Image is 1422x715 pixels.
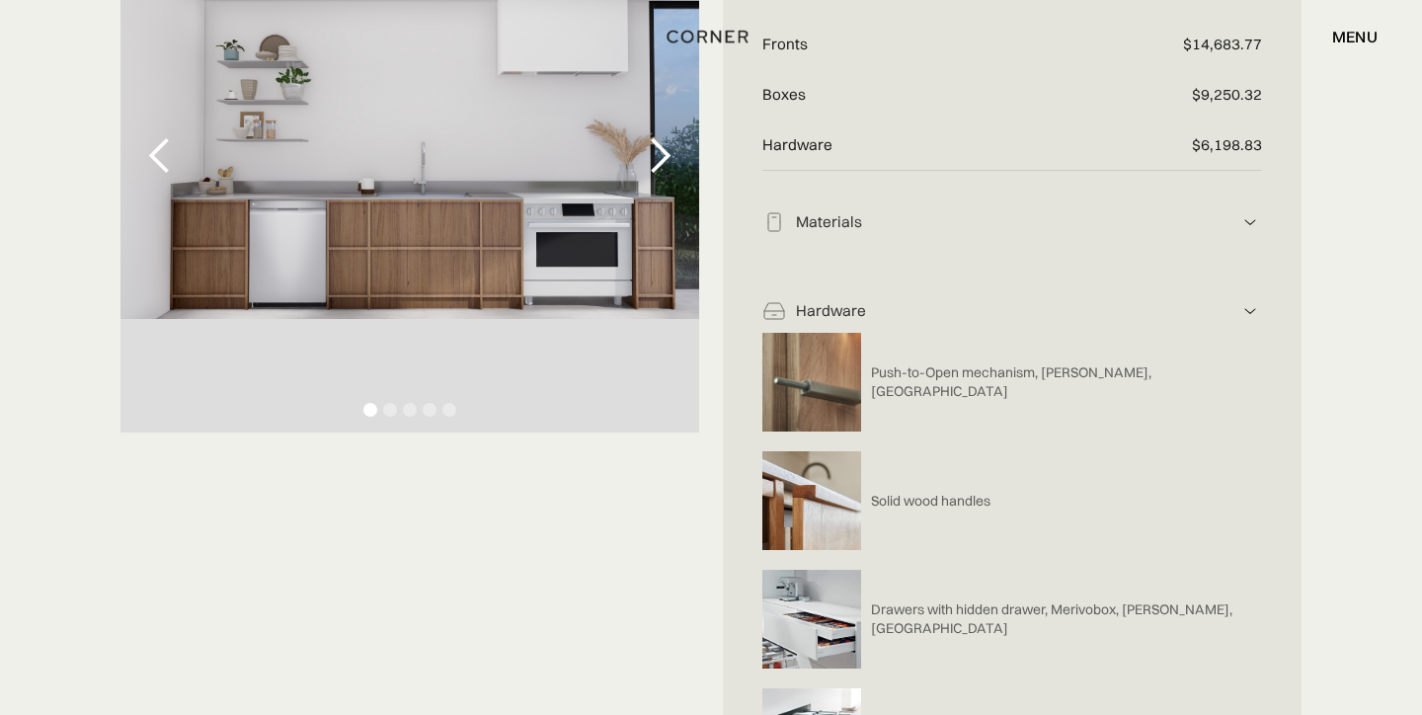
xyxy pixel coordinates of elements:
[363,403,377,417] div: Show slide 1 of 5
[1095,70,1262,120] p: $9,250.32
[762,120,1095,171] p: Hardware
[871,492,990,511] p: Solid wood handles
[871,600,1262,638] p: Drawers with hidden drawer, Merivobox, [PERSON_NAME], [GEOGRAPHIC_DATA]
[658,24,765,49] a: home
[423,403,436,417] div: Show slide 4 of 5
[786,212,1238,233] div: Materials
[1312,20,1378,53] div: menu
[442,403,456,417] div: Show slide 5 of 5
[383,403,397,417] div: Show slide 2 of 5
[1095,120,1262,171] p: $6,198.83
[786,301,1238,322] div: Hardware
[1332,29,1378,44] div: menu
[871,363,1262,401] p: Push-to-Open mechanism, [PERSON_NAME], [GEOGRAPHIC_DATA]
[403,403,417,417] div: Show slide 3 of 5
[762,70,1095,120] p: Boxes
